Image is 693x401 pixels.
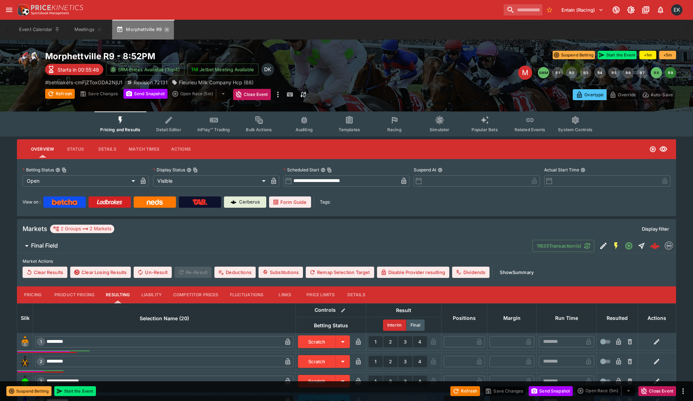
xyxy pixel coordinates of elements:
[261,63,274,76] div: Dabin Kim
[57,66,99,73] p: Starts in 00:55:48
[298,335,336,348] button: Scratch
[39,339,43,344] span: 1
[306,321,356,330] span: Betting Status
[224,196,266,208] a: Cerberus
[17,286,49,303] button: Pricing
[147,199,163,205] img: Neds
[296,127,313,132] span: Auditing
[383,336,397,347] button: 2
[31,5,83,10] img: PriceKinetics
[54,386,96,396] button: Start the Event
[659,51,676,59] button: +5m
[38,379,44,384] span: 3
[622,67,634,78] button: R6
[259,267,303,278] button: Substitutions
[413,376,427,387] button: 4
[651,91,673,98] p: Auto-Save
[233,89,271,100] button: Close Event
[134,79,168,86] p: Revision 72131
[55,168,60,172] button: Betting StatusCopy To Clipboard
[576,386,636,396] div: split button
[193,199,207,205] img: TabNZ
[16,3,30,17] img: PriceKinetics Logo
[19,336,31,347] img: runner 1
[659,145,668,153] svg: Visible
[580,168,585,172] button: Actual Start Time
[45,89,75,99] button: Refresh
[649,146,656,153] svg: Open
[95,111,598,136] div: Event type filters
[187,63,259,75] button: Jetbet Meeting Available
[441,303,487,333] th: Positions
[538,67,676,78] nav: pagination navigation
[573,89,676,100] div: Start From
[339,306,348,315] button: Bulk edit
[23,167,54,173] p: Betting Status
[197,127,230,132] span: InPlay™ Trading
[214,267,256,278] button: Deductions
[596,303,638,333] th: Resulted
[179,79,254,86] p: Fleurieu Milk Company Hcp (68)
[608,67,620,78] button: R5
[340,286,372,303] button: Details
[168,286,224,303] button: Competitor Prices
[398,376,412,387] button: 3
[544,4,555,16] button: No Bookmarks
[518,66,532,80] div: Edit Meeting
[496,267,538,278] button: ShowSummary
[504,4,542,16] input: search
[175,267,212,278] span: Re-Result
[269,286,301,303] button: Links
[651,67,662,78] button: R8
[153,167,185,173] p: Display Status
[6,386,51,396] button: Suspend Betting
[665,242,673,250] img: betmakers
[558,127,592,132] span: System Controls
[573,89,607,100] button: Overtype
[170,89,230,99] div: split button
[45,79,122,86] p: Copy To Clipboard
[618,91,636,98] p: Override
[553,51,595,59] button: Suspend Betting
[671,4,682,16] div: Emily Kim
[246,127,272,132] span: Bulk Actions
[369,336,383,347] button: 1
[625,242,633,250] svg: Open
[665,242,673,250] div: betmakers
[538,67,549,78] button: SMM
[487,303,536,333] th: Margin
[452,267,490,278] button: Dividends
[606,89,639,100] button: Override
[31,242,58,249] h6: Final Field
[274,89,282,100] button: more
[17,51,39,73] img: horse_racing.png
[413,356,427,367] button: 4
[557,4,608,16] button: Select Tenant
[23,267,67,278] button: Clear Results
[654,4,667,16] button: Notifications
[23,256,670,267] label: Market Actions
[532,240,594,252] button: 11635Transaction(s)
[3,4,16,16] button: open drawer
[123,141,165,158] button: Match Times
[339,127,360,132] span: Templates
[224,286,269,303] button: Fluctuations
[638,303,676,333] th: Actions
[60,141,91,158] button: Status
[438,168,443,172] button: Suspend At
[580,67,591,78] button: R3
[132,314,197,323] span: Selection Name (20)
[134,267,171,278] button: Un-Result
[648,239,662,253] a: c58256fb-f8f5-4a21-9472-0121215351e6
[398,336,412,347] button: 3
[187,168,192,172] button: Display StatusCopy To Clipboard
[566,67,577,78] button: R2
[369,376,383,387] button: 1
[625,4,637,16] button: Toggle light/dark mode
[306,267,374,278] button: Remap Selection Target
[377,267,449,278] button: Disable Provider resulting
[62,168,67,172] button: Copy To Clipboard
[165,141,197,158] button: Actions
[106,63,184,75] button: SRM Prices Available (Top4)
